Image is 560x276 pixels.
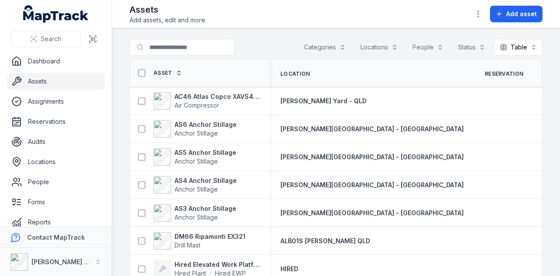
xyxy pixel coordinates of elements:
span: [PERSON_NAME] Yard - QLD [280,97,367,105]
span: Location [280,70,310,77]
span: Search [41,35,61,43]
span: Anchor Stillage [175,129,218,137]
button: Search [10,31,81,47]
a: [PERSON_NAME][GEOGRAPHIC_DATA] - [GEOGRAPHIC_DATA] [280,153,464,161]
button: Status [452,39,491,56]
strong: AC46 Atlas Copco XAVS450 [175,92,259,101]
a: [PERSON_NAME] Yard - QLD [280,97,367,105]
a: Assets [7,73,105,90]
span: Asset [154,70,172,77]
span: Drill Mast [175,241,200,249]
span: [PERSON_NAME][GEOGRAPHIC_DATA] - [GEOGRAPHIC_DATA] [280,181,464,189]
h2: Assets [129,3,206,16]
a: Asset [154,70,182,77]
strong: DM66 Ripamonti EX321 [175,232,245,241]
a: Dashboard [7,52,105,70]
a: Reservations [7,113,105,130]
a: Forms [7,193,105,211]
a: Audits [7,133,105,150]
a: [PERSON_NAME][GEOGRAPHIC_DATA] - [GEOGRAPHIC_DATA] [280,125,464,133]
span: Anchor Stillage [175,213,218,221]
a: ALB01S [PERSON_NAME] QLD [280,237,370,245]
button: Add asset [490,6,542,22]
span: Anchor Stillage [175,157,218,165]
a: [PERSON_NAME][GEOGRAPHIC_DATA] - [GEOGRAPHIC_DATA] [280,209,464,217]
span: [PERSON_NAME][GEOGRAPHIC_DATA] - [GEOGRAPHIC_DATA] [280,153,464,161]
button: Table [494,39,542,56]
span: Reservation [485,70,523,77]
a: Locations [7,153,105,171]
a: People [7,173,105,191]
strong: Hired Elevated Work Platform [175,260,259,269]
a: AC46 Atlas Copco XAVS450Air Compressor [154,92,259,110]
a: AS3 Anchor StillageAnchor Stillage [154,204,236,222]
span: HIRED [280,265,298,273]
strong: AS6 Anchor Stillage [175,120,237,129]
button: Locations [355,39,403,56]
strong: AS5 Anchor Stillage [175,148,236,157]
strong: AS4 Anchor Stillage [175,176,237,185]
span: Air Compressor [175,101,219,109]
a: Reports [7,213,105,231]
span: [PERSON_NAME][GEOGRAPHIC_DATA] - [GEOGRAPHIC_DATA] [280,209,464,217]
a: HIRED [280,265,298,273]
a: AS4 Anchor StillageAnchor Stillage [154,176,237,194]
span: Add assets, edit and more. [129,16,206,24]
a: AS5 Anchor StillageAnchor Stillage [154,148,236,166]
button: Categories [298,39,351,56]
a: Assignments [7,93,105,110]
span: [PERSON_NAME][GEOGRAPHIC_DATA] - [GEOGRAPHIC_DATA] [280,125,464,133]
span: Add asset [506,10,537,18]
a: AS6 Anchor StillageAnchor Stillage [154,120,237,138]
button: People [407,39,449,56]
strong: [PERSON_NAME] Group [31,258,103,266]
a: [PERSON_NAME][GEOGRAPHIC_DATA] - [GEOGRAPHIC_DATA] [280,181,464,189]
strong: AS3 Anchor Stillage [175,204,236,213]
a: DM66 Ripamonti EX321Drill Mast [154,232,245,250]
strong: Contact MapTrack [27,234,85,241]
span: Anchor Stillage [175,185,218,193]
a: MapTrack [23,5,89,23]
span: ALB01S [PERSON_NAME] QLD [280,237,370,245]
